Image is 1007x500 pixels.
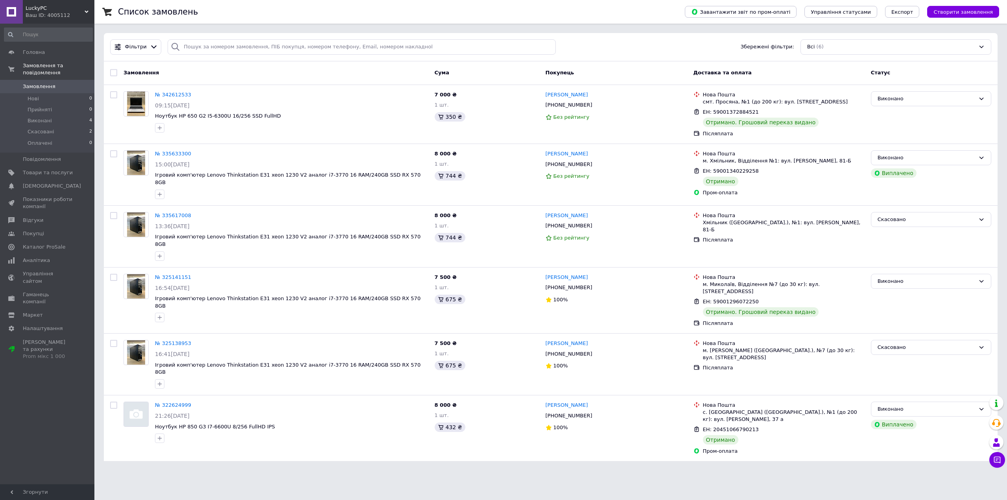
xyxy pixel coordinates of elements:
[885,6,920,18] button: Експорт
[23,353,73,360] div: Prom мікс 1 000
[155,172,421,185] a: Ігровий комп'ютер Lenovo Thinkstation E31 xeon 1230 V2 аналог i7-3770 16 RAM/240GB SSD RX 570 8GB
[703,91,865,98] div: Нова Пошта
[703,150,865,157] div: Нова Пошта
[553,114,590,120] span: Без рейтингу
[435,284,449,290] span: 1 шт.
[124,150,149,175] a: Фото товару
[127,151,146,175] img: Фото товару
[703,281,865,295] div: м. Миколаїв, Відділення №7 (до 30 кг): вул. [STREET_ADDRESS]
[127,340,146,365] img: Фото товару
[546,274,588,281] a: [PERSON_NAME]
[546,91,588,99] a: [PERSON_NAME]
[435,92,457,98] span: 7 000 ₴
[807,43,815,51] span: Всі
[23,230,44,237] span: Покупці
[703,236,865,244] div: Післяплата
[546,150,588,158] a: [PERSON_NAME]
[927,6,999,18] button: Створити замовлення
[703,435,738,445] div: Отримано
[23,183,81,190] span: [DEMOGRAPHIC_DATA]
[435,70,449,76] span: Cума
[155,151,191,157] a: № 335633300
[4,28,93,42] input: Пошук
[155,102,190,109] span: 09:15[DATE]
[891,9,913,15] span: Експорт
[23,339,73,360] span: [PERSON_NAME] та рахунки
[703,340,865,347] div: Нова Пошта
[125,43,147,51] span: Фільтри
[124,402,148,426] img: Фото товару
[741,43,794,51] span: Збережені фільтри:
[23,217,43,224] span: Відгуки
[703,299,759,304] span: ЕН: 59001296072250
[26,5,85,12] span: LuckyPC
[544,411,594,421] div: [PHONE_NUMBER]
[553,235,590,241] span: Без рейтингу
[553,363,568,369] span: 100%
[23,244,65,251] span: Каталог ProSale
[155,234,421,247] a: Ігровий комп'ютер Lenovo Thinkstation E31 xeon 1230 V2 аналог i7-3770 16 RAM/240GB SSD RX 570 8GB
[28,140,52,147] span: Оплачені
[703,307,819,317] div: Отримано. Грошовий переказ видано
[155,92,191,98] a: № 342612533
[155,285,190,291] span: 16:54[DATE]
[435,274,457,280] span: 7 500 ₴
[155,274,191,280] a: № 325141151
[155,424,275,430] span: Ноутбук HP 850 G3 I7-6600U 8/256 FullHD IPS
[155,413,190,419] span: 21:26[DATE]
[703,118,819,127] div: Отримано. Грошовий переказ видано
[124,402,149,427] a: Фото товару
[703,274,865,281] div: Нова Пошта
[435,171,465,181] div: 744 ₴
[703,402,865,409] div: Нова Пошта
[703,364,865,371] div: Післяплата
[155,362,421,375] a: Ігровий комп'ютер Lenovo Thinkstation E31 xeon 1230 V2 аналог i7-3770 16 RAM/240GB SSD RX 570 8GB
[871,420,917,429] div: Виплачено
[544,282,594,293] div: [PHONE_NUMBER]
[553,424,568,430] span: 100%
[89,95,92,102] span: 0
[685,6,797,18] button: Завантажити звіт по пром-оплаті
[23,270,73,284] span: Управління сайтом
[127,212,146,237] img: Фото товару
[435,212,457,218] span: 8 000 ₴
[703,98,865,105] div: смт. Просяна, №1 (до 200 кг): вул. [STREET_ADDRESS]
[878,343,975,352] div: Скасовано
[989,452,1005,468] button: Чат з покупцем
[435,102,449,108] span: 1 шт.
[23,62,94,76] span: Замовлення та повідомлення
[703,320,865,327] div: Післяплата
[168,39,556,55] input: Пошук за номером замовлення, ПІБ покупця, номером телефону, Email, номером накладної
[23,196,73,210] span: Показники роботи компанії
[23,83,55,90] span: Замовлення
[703,130,865,137] div: Післяплата
[124,274,149,299] a: Фото товару
[28,128,54,135] span: Скасовані
[435,161,449,167] span: 1 шт.
[28,106,52,113] span: Прийняті
[89,106,92,113] span: 0
[155,402,191,408] a: № 322624999
[878,277,975,286] div: Виконано
[127,92,146,116] img: Фото товару
[155,113,281,119] a: Ноутбук HP 650 G2 I5-6300U 16/256 SSD FullHD
[435,351,449,356] span: 1 шт.
[155,212,191,218] a: № 335617008
[553,297,568,303] span: 100%
[435,112,465,122] div: 350 ₴
[878,154,975,162] div: Виконано
[703,347,865,361] div: м. [PERSON_NAME] ([GEOGRAPHIC_DATA].), №7 (до 30 кг): вул. [STREET_ADDRESS]
[878,95,975,103] div: Виконано
[155,295,421,309] a: Ігровий комп'ютер Lenovo Thinkstation E31 xeon 1230 V2 аналог i7-3770 16 RAM/240GB SSD RX 570 8GB
[703,109,759,115] span: ЕН: 59001372884521
[435,402,457,408] span: 8 000 ₴
[89,117,92,124] span: 4
[435,233,465,242] div: 744 ₴
[28,117,52,124] span: Виконані
[155,223,190,229] span: 13:36[DATE]
[544,100,594,110] div: [PHONE_NUMBER]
